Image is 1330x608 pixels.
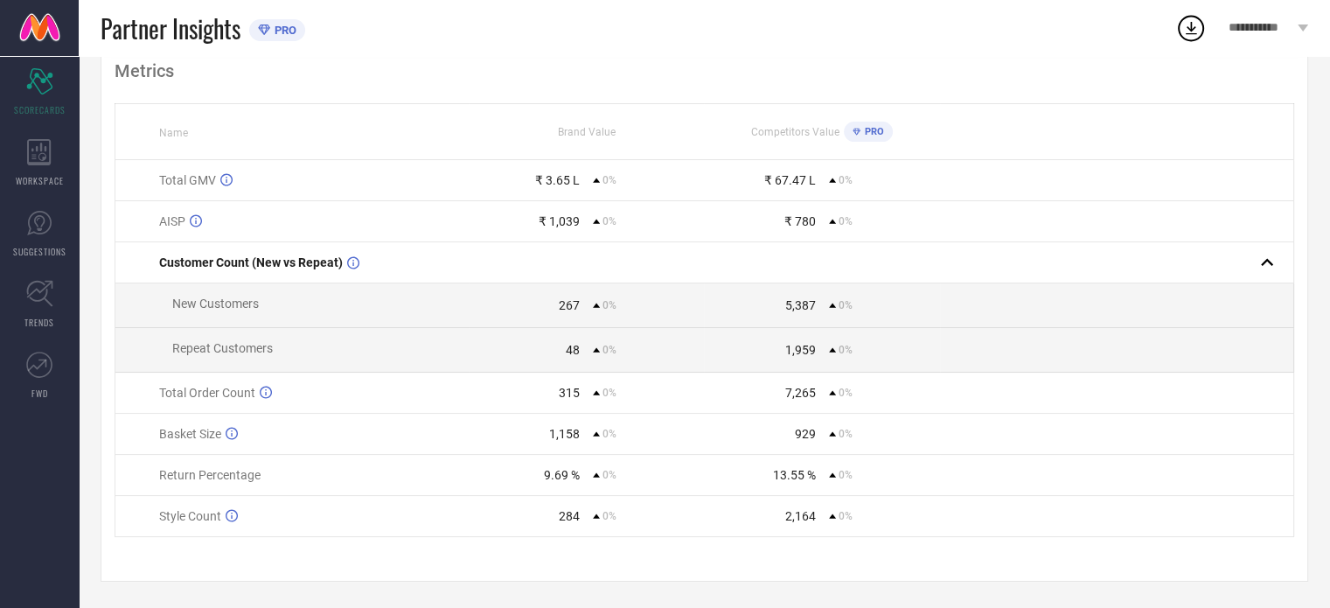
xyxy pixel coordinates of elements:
[785,298,816,312] div: 5,387
[159,468,261,482] span: Return Percentage
[14,103,66,116] span: SCORECARDS
[159,509,221,523] span: Style Count
[602,387,616,399] span: 0%
[839,215,853,227] span: 0%
[559,298,580,312] div: 267
[566,343,580,357] div: 48
[539,214,580,228] div: ₹ 1,039
[839,299,853,311] span: 0%
[549,427,580,441] div: 1,158
[839,428,853,440] span: 0%
[839,510,853,522] span: 0%
[839,344,853,356] span: 0%
[558,126,616,138] span: Brand Value
[172,297,259,311] span: New Customers
[602,510,616,522] span: 0%
[839,469,853,481] span: 0%
[602,428,616,440] span: 0%
[602,299,616,311] span: 0%
[159,427,221,441] span: Basket Size
[784,214,816,228] div: ₹ 780
[795,427,816,441] div: 929
[159,255,343,269] span: Customer Count (New vs Repeat)
[860,126,884,137] span: PRO
[602,469,616,481] span: 0%
[101,10,240,46] span: Partner Insights
[159,214,185,228] span: AISP
[602,344,616,356] span: 0%
[839,174,853,186] span: 0%
[559,509,580,523] div: 284
[535,173,580,187] div: ₹ 3.65 L
[751,126,839,138] span: Competitors Value
[172,341,273,355] span: Repeat Customers
[785,386,816,400] div: 7,265
[159,127,188,139] span: Name
[773,468,816,482] div: 13.55 %
[13,245,66,258] span: SUGGESTIONS
[16,174,64,187] span: WORKSPACE
[785,509,816,523] div: 2,164
[839,387,853,399] span: 0%
[24,316,54,329] span: TRENDS
[115,60,1294,81] div: Metrics
[270,24,296,37] span: PRO
[544,468,580,482] div: 9.69 %
[159,386,255,400] span: Total Order Count
[159,173,216,187] span: Total GMV
[785,343,816,357] div: 1,959
[764,173,816,187] div: ₹ 67.47 L
[602,215,616,227] span: 0%
[1175,12,1207,44] div: Open download list
[31,387,48,400] span: FWD
[559,386,580,400] div: 315
[602,174,616,186] span: 0%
